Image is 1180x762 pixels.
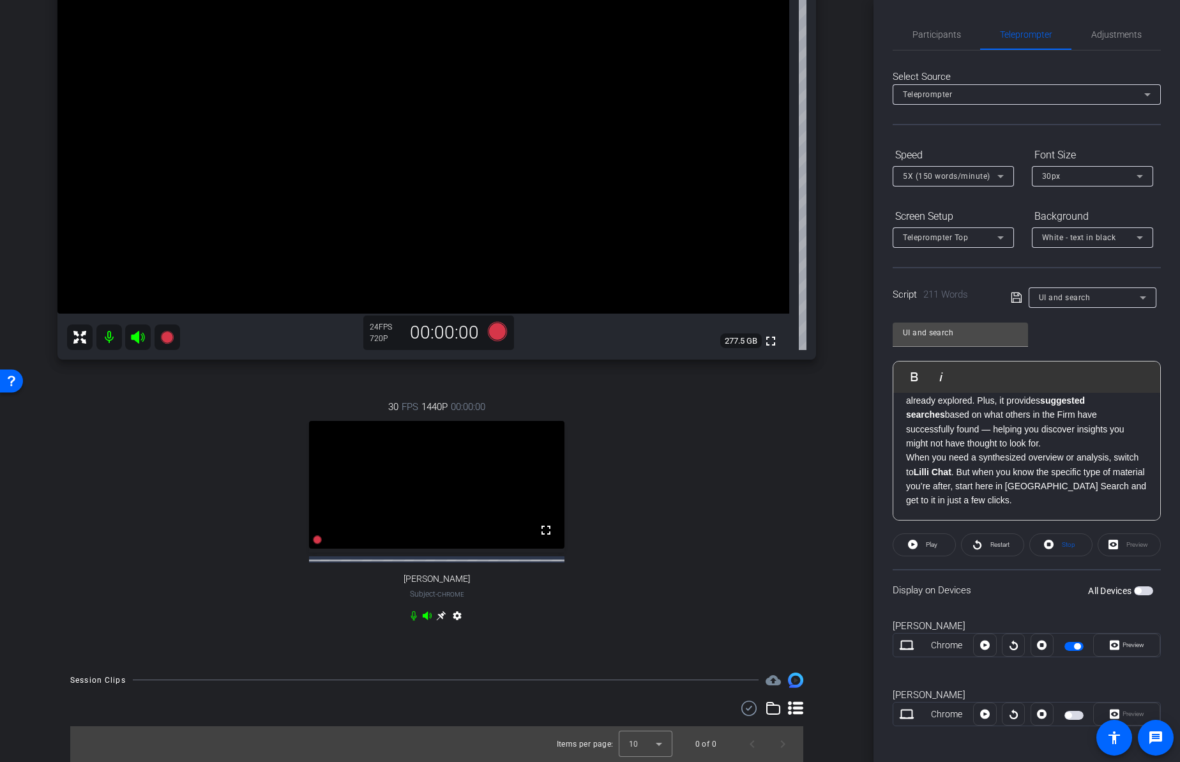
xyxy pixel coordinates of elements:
[893,533,956,556] button: Play
[435,590,437,598] span: -
[893,70,1161,84] div: Select Source
[388,400,398,414] span: 30
[920,708,974,721] div: Chrome
[912,30,961,39] span: Participants
[788,673,803,688] img: Session clips
[451,400,485,414] span: 00:00:00
[379,323,392,331] span: FPS
[1042,172,1061,181] span: 30px
[421,400,448,414] span: 1440P
[404,574,470,584] span: [PERSON_NAME]
[961,533,1024,556] button: Restart
[370,322,402,332] div: 24
[70,674,126,687] div: Session Clips
[437,591,464,598] span: Chrome
[763,333,778,349] mat-icon: fullscreen
[903,172,990,181] span: 5X (150 words/minute)
[1032,206,1153,227] div: Background
[1107,730,1122,745] mat-icon: accessibility
[903,233,968,242] span: Teleprompter Top
[1042,233,1116,242] span: White - text in black
[903,325,1018,340] input: Title
[914,467,951,477] strong: Lilli Chat
[410,588,464,600] span: Subject
[990,541,1010,548] span: Restart
[737,729,768,759] button: Previous page
[893,688,1161,703] div: [PERSON_NAME]
[1091,30,1142,39] span: Adjustments
[402,322,487,344] div: 00:00:00
[1123,641,1144,648] span: Preview
[557,738,614,751] div: Items per page:
[920,639,974,652] div: Chrome
[1039,293,1091,302] span: UI and search
[1032,144,1153,166] div: Font Size
[893,206,1014,227] div: Screen Setup
[893,287,993,302] div: Script
[1088,584,1134,597] label: All Devices
[906,450,1147,508] p: When you need a synthesized overview or analysis, switch to . But when you know the specific type...
[1062,541,1075,548] span: Stop
[1029,533,1093,556] button: Stop
[450,611,465,626] mat-icon: settings
[370,333,402,344] div: 720P
[695,738,716,751] div: 0 of 0
[903,90,952,99] span: Teleprompter
[402,400,418,414] span: FPS
[538,522,554,538] mat-icon: fullscreen
[893,144,1014,166] div: Speed
[926,541,937,548] span: Play
[766,673,781,688] span: Destinations for your clips
[893,569,1161,611] div: Display on Devices
[1093,634,1160,657] button: Preview
[768,729,798,759] button: Next page
[766,673,781,688] mat-icon: cloud_upload
[906,365,1147,450] p: Lilli Search also keeps track of your , so you can quickly revisit queries and documents you’ve a...
[720,333,762,349] span: 277.5 GB
[1000,30,1052,39] span: Teleprompter
[1148,730,1163,745] mat-icon: message
[923,289,968,300] span: 211 Words
[893,619,1161,634] div: [PERSON_NAME]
